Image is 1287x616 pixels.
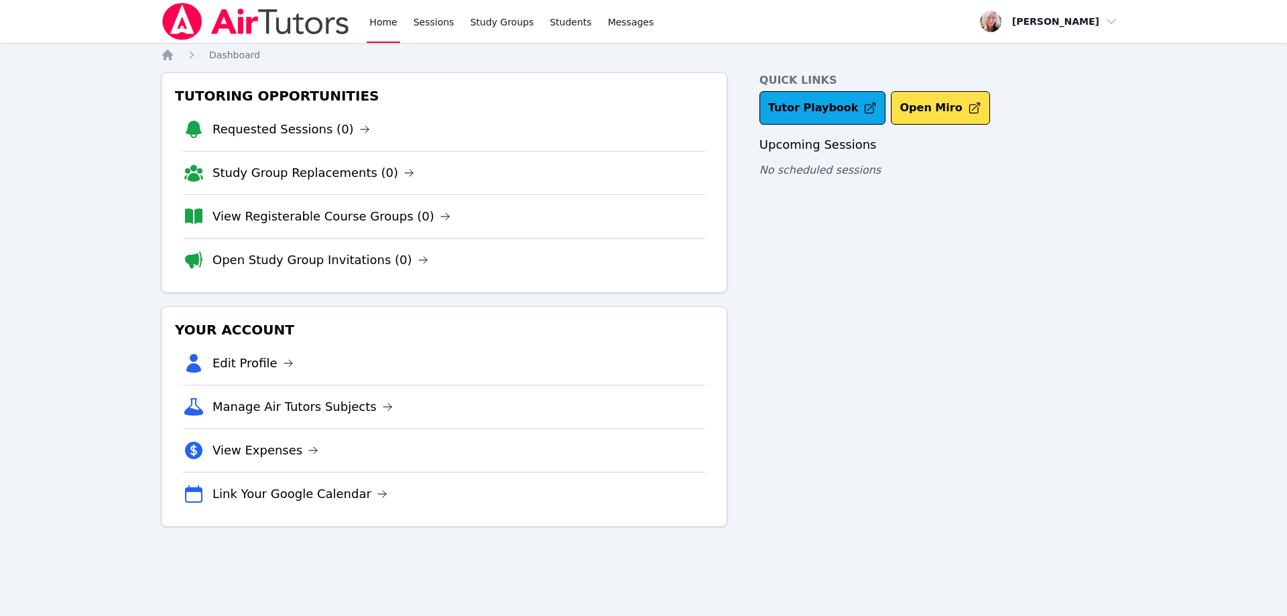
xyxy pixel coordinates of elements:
[212,207,450,226] a: View Registerable Course Groups (0)
[212,251,428,269] a: Open Study Group Invitations (0)
[212,397,393,416] a: Manage Air Tutors Subjects
[759,135,1126,154] h3: Upcoming Sessions
[212,120,370,139] a: Requested Sessions (0)
[209,48,260,62] a: Dashboard
[161,48,1126,62] nav: Breadcrumb
[212,164,414,182] a: Study Group Replacements (0)
[759,164,881,176] span: No scheduled sessions
[212,354,294,373] a: Edit Profile
[212,485,387,503] a: Link Your Google Calendar
[759,91,886,125] a: Tutor Playbook
[891,91,989,125] button: Open Miro
[759,72,1126,88] h4: Quick Links
[608,15,654,29] span: Messages
[212,441,318,460] a: View Expenses
[161,3,351,40] img: Air Tutors
[209,50,260,60] span: Dashboard
[172,84,716,108] h3: Tutoring Opportunities
[172,318,716,342] h3: Your Account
